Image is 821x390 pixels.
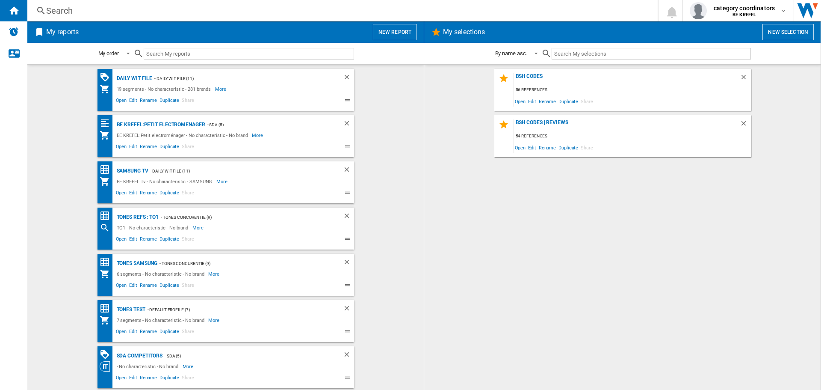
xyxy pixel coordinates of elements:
[740,73,751,85] div: Delete
[9,27,19,37] img: alerts-logo.svg
[115,258,158,269] div: Tones Samsung
[100,118,115,129] div: Quartiles grid
[192,223,205,233] span: More
[98,50,119,57] div: My order
[762,24,814,40] button: New selection
[180,189,195,199] span: Share
[343,304,354,315] div: Delete
[215,84,227,94] span: More
[514,95,527,107] span: Open
[180,143,195,153] span: Share
[100,164,115,175] div: Price Matrix
[115,84,216,94] div: 19 segments - No characteristic - 281 brands
[128,189,139,199] span: Edit
[115,327,128,338] span: Open
[159,212,326,223] div: - Tones concurentie (9)
[180,327,195,338] span: Share
[152,73,325,84] div: - Daily WIT File (11)
[514,73,740,85] div: BSH Codes
[128,235,139,245] span: Edit
[148,166,326,176] div: - Daily WIT File (11)
[115,189,128,199] span: Open
[552,48,750,60] input: Search My selections
[100,361,115,372] div: Category View
[158,143,180,153] span: Duplicate
[180,235,195,245] span: Share
[139,189,158,199] span: Rename
[115,235,128,245] span: Open
[115,281,128,292] span: Open
[115,212,159,223] div: Tones refs : TO1
[514,119,740,131] div: BSH codes | Reviews
[579,142,594,153] span: Share
[180,374,195,384] span: Share
[208,315,221,325] span: More
[115,176,217,187] div: BE KREFEL:Tv - No characteristic - SAMSUNG
[100,176,115,187] div: My Assortment
[115,143,128,153] span: Open
[139,235,158,245] span: Rename
[208,269,221,279] span: More
[115,315,209,325] div: 7 segments - No characteristic - No brand
[252,130,264,140] span: More
[139,281,158,292] span: Rename
[115,374,128,384] span: Open
[740,119,751,131] div: Delete
[100,72,115,83] div: PROMOTIONS Matrix
[180,96,195,107] span: Share
[714,4,775,12] span: category coordinators
[115,119,205,130] div: BE KREFEL:Petit electromenager
[100,303,115,314] div: Price Matrix
[139,374,158,384] span: Rename
[115,166,148,176] div: Samsung TV
[162,351,325,361] div: - SDA (5)
[158,327,180,338] span: Duplicate
[557,142,579,153] span: Duplicate
[343,212,354,223] div: Delete
[732,12,756,18] b: BE KREFEL
[115,304,145,315] div: Tones test
[514,131,751,142] div: 54 references
[157,258,325,269] div: - Tones concurentie (9)
[158,235,180,245] span: Duplicate
[557,95,579,107] span: Duplicate
[115,351,163,361] div: SDA competitors
[115,361,183,372] div: - No characteristic - No brand
[180,281,195,292] span: Share
[46,5,635,17] div: Search
[139,96,158,107] span: Rename
[343,119,354,130] div: Delete
[527,142,537,153] span: Edit
[128,327,139,338] span: Edit
[537,95,557,107] span: Rename
[343,258,354,269] div: Delete
[158,281,180,292] span: Duplicate
[183,361,195,372] span: More
[514,142,527,153] span: Open
[158,374,180,384] span: Duplicate
[100,84,115,94] div: My Assortment
[216,176,229,187] span: More
[690,2,707,19] img: profile.jpg
[44,24,80,40] h2: My reports
[343,351,354,361] div: Delete
[343,73,354,84] div: Delete
[527,95,537,107] span: Edit
[128,96,139,107] span: Edit
[100,223,115,233] div: Search
[495,50,527,57] div: By name asc.
[373,24,417,40] button: New report
[100,315,115,325] div: My Assortment
[514,85,751,95] div: 56 references
[139,143,158,153] span: Rename
[537,142,557,153] span: Rename
[115,223,193,233] div: TO1 - No characteristic - No brand
[145,304,326,315] div: - Default profile (7)
[158,96,180,107] span: Duplicate
[343,166,354,176] div: Delete
[100,269,115,279] div: My Assortment
[115,73,153,84] div: Daily WIT file
[144,48,354,60] input: Search My reports
[205,119,326,130] div: - SDA (5)
[139,327,158,338] span: Rename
